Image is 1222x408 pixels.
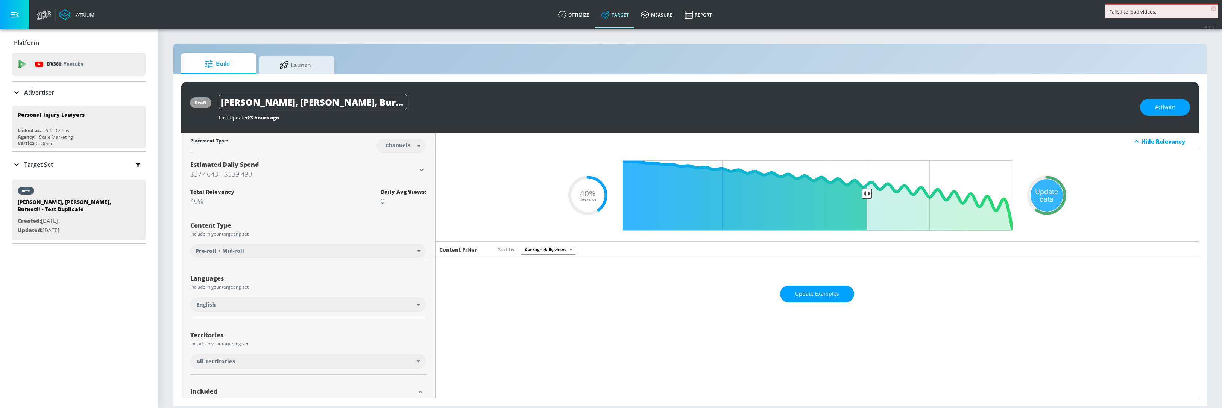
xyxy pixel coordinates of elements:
[190,297,426,312] div: English
[618,160,1017,231] input: Final Threshold
[795,289,839,299] span: Update Examples
[12,32,146,53] div: Platform
[1211,6,1216,11] span: ×
[1031,179,1063,212] div: Update data
[1109,8,1214,15] div: Failed to load videos.
[47,60,83,68] p: DV360:
[12,82,146,103] div: Advertiser
[18,227,43,234] span: Updated:
[679,1,718,28] a: Report
[188,55,246,73] span: Build
[18,111,85,118] div: Personal Injury Lawyers
[18,226,123,235] p: [DATE]
[595,1,635,28] a: Target
[190,285,426,289] div: Include in your targeting set
[196,247,244,255] span: Pre-roll + Mid-roll
[12,106,146,148] div: Personal Injury LawyersLinked as:Zefr DemosAgency:Scale MarketingVertical:Other
[1141,138,1195,145] div: Hide Relevancy
[552,1,595,28] a: optimize
[18,217,41,224] span: Created:
[190,160,259,169] span: Estimated Daily Spend
[196,358,235,365] span: All Territories
[381,196,426,206] div: 0
[59,9,94,20] a: Atrium
[190,222,426,228] div: Content Type
[190,275,426,281] div: Languages
[18,216,123,226] p: [DATE]
[12,53,146,76] div: DV360: Youtube
[439,246,477,253] h6: Content Filter
[190,169,417,179] h3: $377,643 - $539,490
[41,140,53,147] div: Other
[12,180,146,240] div: draft[PERSON_NAME], [PERSON_NAME], Burnetti - Test DuplicateCreated:[DATE]Updated:[DATE]
[190,196,234,206] div: 40%
[190,332,426,338] div: Territories
[190,188,234,195] div: Total Relevancy
[18,140,37,147] div: Vertical:
[18,127,41,134] div: Linked as:
[44,127,69,134] div: Zefr Demos
[190,160,426,179] div: Estimated Daily Spend$377,643 - $539,490
[18,198,123,216] div: [PERSON_NAME], [PERSON_NAME], Burnetti - Test Duplicate
[64,60,83,68] p: Youtube
[219,114,1132,121] div: Last Updated:
[250,114,279,121] span: 3 hours ago
[780,286,854,302] button: Update Examples
[382,142,414,148] div: Channels
[381,188,426,195] div: Daily Avg Views:
[190,138,228,145] div: Placement Type:
[22,189,30,193] div: draft
[1155,103,1175,112] span: Activate
[190,388,415,394] div: Included
[12,152,146,177] div: Target Set
[194,100,207,106] div: draft
[521,245,575,255] div: Average daily views
[580,198,596,201] span: Relevance
[190,342,426,346] div: Include in your targeting set
[267,56,324,74] span: Launch
[436,133,1199,150] div: Hide Relevancy
[190,232,426,236] div: Include in your targeting set
[39,134,73,140] div: Scale Marketing
[190,354,426,369] div: All Territories
[18,134,35,140] div: Agency:
[24,160,53,169] p: Target Set
[498,246,517,253] span: Sort by
[24,88,54,97] p: Advertiser
[196,301,216,308] span: English
[1140,99,1190,116] button: Activate
[14,39,39,47] p: Platform
[580,190,595,198] span: 40%
[635,1,679,28] a: measure
[1204,25,1214,29] span: v 4.33.5
[73,11,94,18] div: Atrium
